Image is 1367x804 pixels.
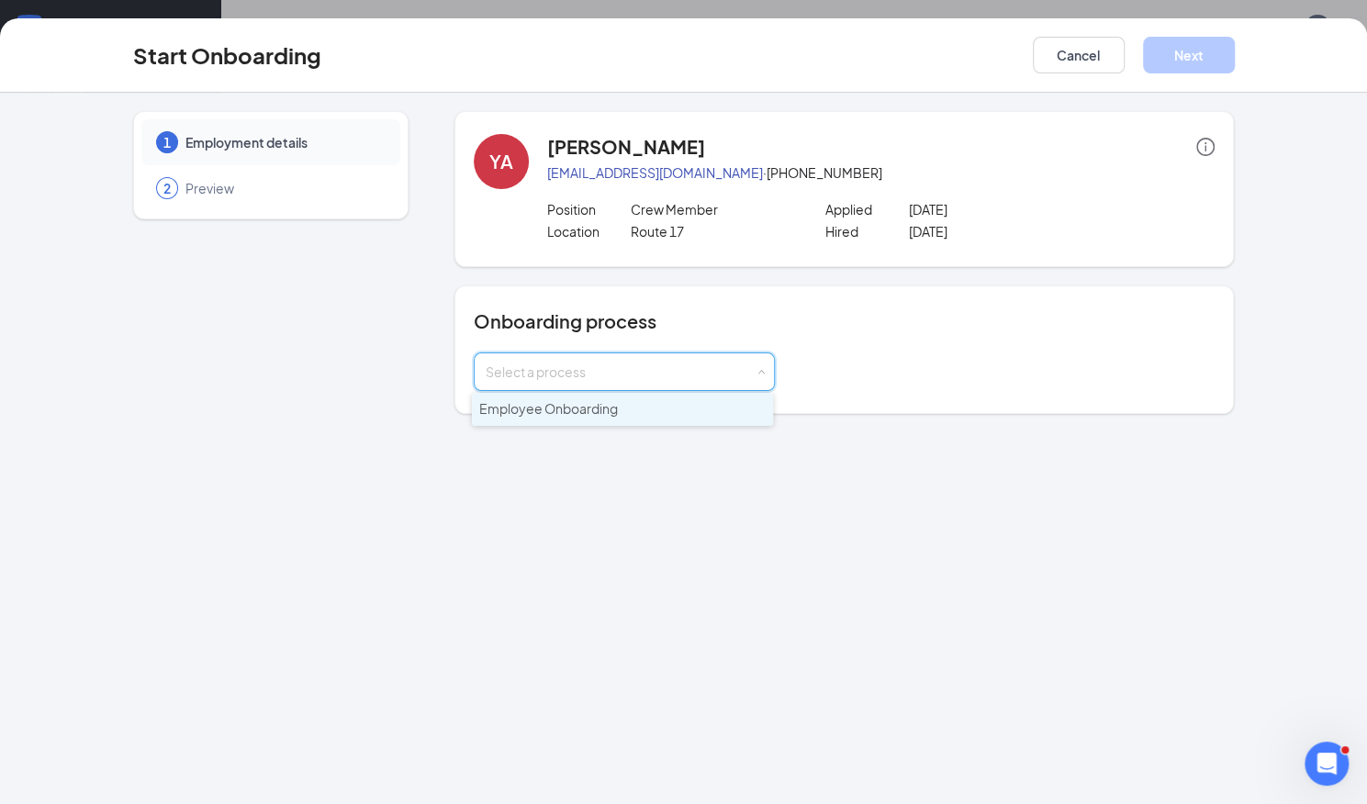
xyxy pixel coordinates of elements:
p: [DATE] [909,222,1076,240]
h3: Start Onboarding [133,39,321,71]
button: Cancel [1033,37,1125,73]
div: YA [489,149,513,174]
button: Next [1143,37,1235,73]
p: Applied [825,200,909,218]
p: Route 17 [630,222,797,240]
iframe: Intercom live chat [1305,742,1349,786]
p: Position [547,200,631,218]
span: 1 [163,133,171,151]
p: [DATE] [909,200,1076,218]
span: info-circle [1196,138,1215,156]
h4: [PERSON_NAME] [547,134,705,160]
span: Employee Onboarding [479,400,618,417]
p: Hired [825,222,909,240]
h4: Onboarding process [474,308,1216,334]
span: Employment details [185,133,382,151]
span: Preview [185,179,382,197]
p: Crew Member [630,200,797,218]
p: · [PHONE_NUMBER] [547,163,1216,182]
span: 2 [163,179,171,197]
a: [EMAIL_ADDRESS][DOMAIN_NAME] [547,164,763,181]
p: Location [547,222,631,240]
